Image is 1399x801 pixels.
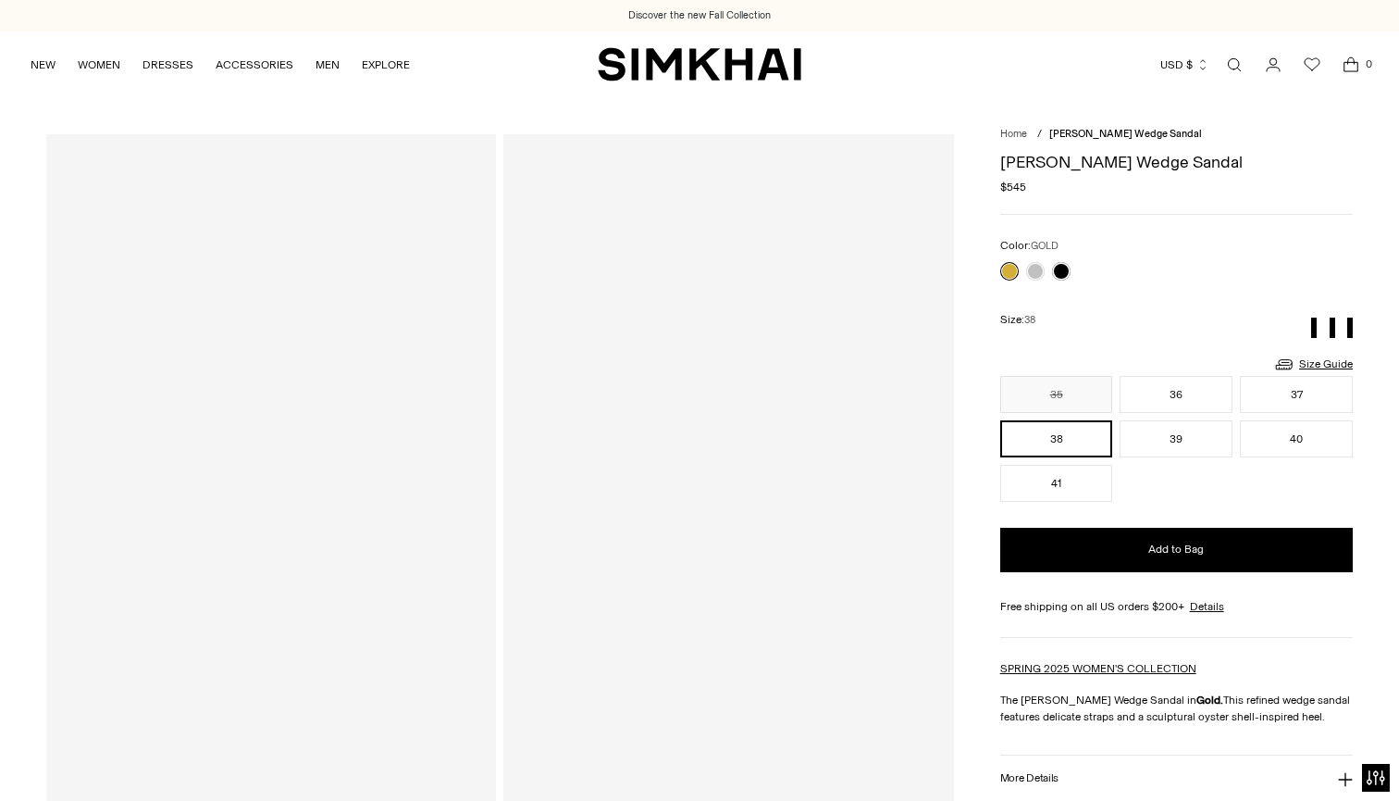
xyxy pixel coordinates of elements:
span: $545 [1000,179,1026,195]
a: MEN [316,44,340,85]
a: ACCESSORIES [216,44,293,85]
a: Wishlist [1294,46,1331,83]
div: / [1037,127,1042,143]
a: NEW [31,44,56,85]
button: 39 [1120,420,1232,457]
button: 36 [1120,376,1232,413]
button: 41 [1000,465,1113,502]
button: 35 [1000,376,1113,413]
a: Discover the new Fall Collection [628,8,771,23]
a: Open search modal [1216,46,1253,83]
p: The [PERSON_NAME] Wedge Sandal in This refined wedge sandal features delicate straps and a sculpt... [1000,692,1353,725]
span: 38 [1024,314,1035,326]
button: Add to Bag [1000,528,1353,572]
button: 40 [1240,420,1353,457]
a: EXPLORE [362,44,410,85]
a: SIMKHAI [598,46,801,82]
button: 37 [1240,376,1353,413]
h3: More Details [1000,772,1059,784]
button: 38 [1000,420,1113,457]
div: Free shipping on all US orders $200+ [1000,598,1353,615]
a: Go to the account page [1255,46,1292,83]
span: GOLD [1031,240,1059,252]
nav: breadcrumbs [1000,127,1353,143]
a: Home [1000,128,1027,140]
span: Add to Bag [1148,542,1204,557]
a: Details [1190,598,1224,615]
span: [PERSON_NAME] Wedge Sandal [1049,128,1202,140]
label: Size: [1000,311,1035,329]
a: SPRING 2025 WOMEN'S COLLECTION [1000,662,1196,675]
strong: Gold. [1196,694,1223,707]
a: Size Guide [1273,353,1353,376]
label: Color: [1000,237,1059,255]
h1: [PERSON_NAME] Wedge Sandal [1000,154,1353,170]
a: DRESSES [142,44,193,85]
a: Open cart modal [1332,46,1369,83]
button: USD $ [1160,44,1209,85]
a: WOMEN [78,44,120,85]
span: 0 [1360,56,1377,72]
